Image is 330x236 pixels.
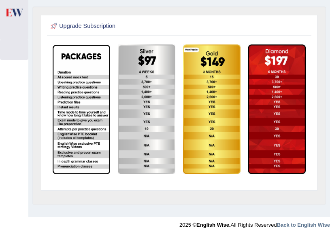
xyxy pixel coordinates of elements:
[183,44,241,174] img: aud-gold.png
[248,44,306,174] img: aud-diamond.png
[179,217,330,229] div: 2025 © All Rights Reserved
[53,45,110,174] img: EW package
[196,222,230,228] strong: English Wise.
[118,44,175,174] img: aud-silver.png
[49,21,211,32] h2: Upgrade Subscription
[277,222,330,228] a: Back to English Wise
